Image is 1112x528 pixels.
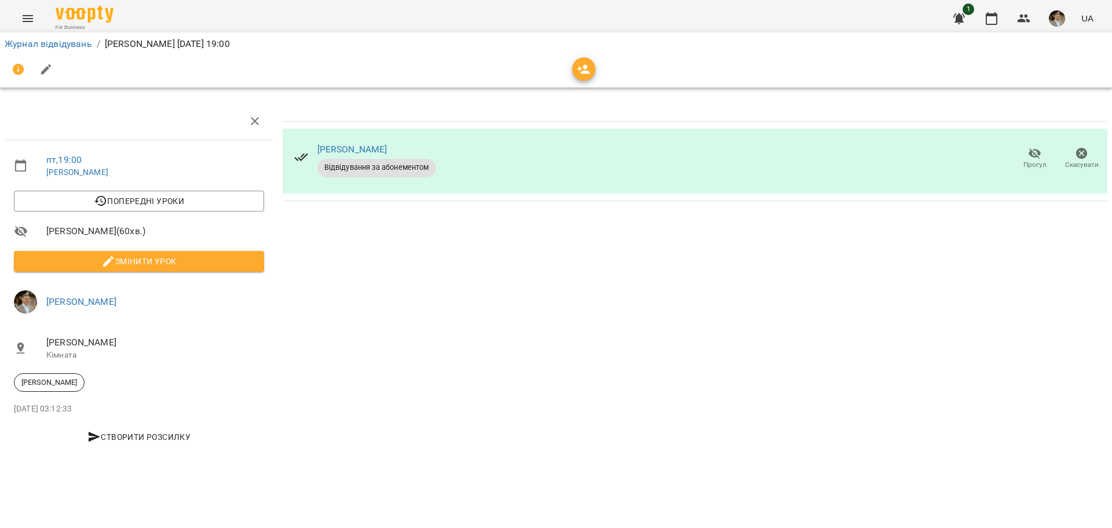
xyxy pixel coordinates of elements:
[14,403,264,415] p: [DATE] 03:12:33
[14,290,37,314] img: 7c88ea500635afcc637caa65feac9b0a.jpg
[1081,12,1093,24] span: UA
[317,144,387,155] a: [PERSON_NAME]
[23,194,255,208] span: Попередні уроки
[963,3,974,15] span: 1
[46,336,264,349] span: [PERSON_NAME]
[46,167,108,177] a: [PERSON_NAME]
[1058,143,1105,175] button: Скасувати
[14,377,84,388] span: [PERSON_NAME]
[14,191,264,212] button: Попередні уроки
[14,427,264,447] button: Створити розсилку
[46,154,82,165] a: пт , 19:00
[56,24,114,31] span: For Business
[5,38,92,49] a: Журнал відвідувань
[1065,160,1099,170] span: Скасувати
[19,430,259,444] span: Створити розсилку
[14,251,264,272] button: Змінити урок
[1077,8,1098,29] button: UA
[97,37,100,51] li: /
[46,296,116,307] a: [PERSON_NAME]
[23,254,255,268] span: Змінити урок
[56,6,114,23] img: Voopty Logo
[14,373,85,392] div: [PERSON_NAME]
[46,349,264,361] p: Кімната
[317,162,436,173] span: Відвідування за абонементом
[5,37,1107,51] nav: breadcrumb
[14,5,42,32] button: Menu
[105,37,230,51] p: [PERSON_NAME] [DATE] 19:00
[46,224,264,238] span: [PERSON_NAME] ( 60 хв. )
[1011,143,1058,175] button: Прогул
[1023,160,1047,170] span: Прогул
[1049,10,1065,27] img: 7c88ea500635afcc637caa65feac9b0a.jpg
